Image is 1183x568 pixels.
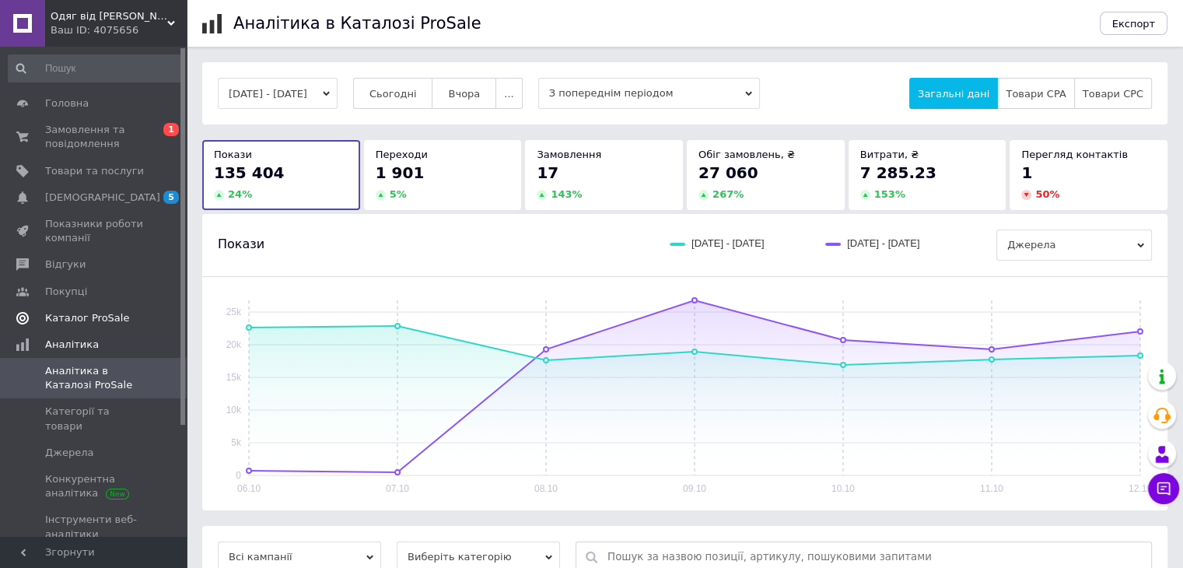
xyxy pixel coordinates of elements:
[45,513,144,541] span: Інструменти веб-аналітики
[537,163,558,182] span: 17
[683,483,706,494] text: 09.10
[369,88,417,100] span: Сьогодні
[909,78,998,109] button: Загальні дані
[45,364,144,392] span: Аналітика в Каталозі ProSale
[537,149,601,160] span: Замовлення
[353,78,433,109] button: Сьогодні
[226,405,242,415] text: 10k
[226,307,242,317] text: 25k
[918,88,989,100] span: Загальні дані
[226,339,242,350] text: 20k
[45,338,99,352] span: Аналітика
[860,149,919,160] span: Витрати, ₴
[390,188,407,200] span: 5 %
[495,78,522,109] button: ...
[214,163,284,182] span: 135 404
[1148,473,1179,504] button: Чат з покупцем
[45,164,144,178] span: Товари та послуги
[45,123,144,151] span: Замовлення та повідомлення
[712,188,744,200] span: 267 %
[538,78,760,109] span: З попереднім періодом
[504,88,513,100] span: ...
[45,405,144,433] span: Категорії та товари
[1035,188,1059,200] span: 50 %
[163,191,179,204] span: 5
[534,483,558,494] text: 08.10
[376,163,425,182] span: 1 901
[1129,483,1152,494] text: 12.10
[996,230,1152,261] span: Джерела
[45,311,129,325] span: Каталог ProSale
[218,78,338,109] button: [DATE] - [DATE]
[226,372,242,383] text: 15k
[45,96,89,110] span: Головна
[45,446,93,460] span: Джерела
[45,217,144,245] span: Показники роботи компанії
[448,88,480,100] span: Вчора
[1074,78,1152,109] button: Товари CPC
[1100,12,1168,35] button: Експорт
[51,23,187,37] div: Ваш ID: 4075656
[831,483,855,494] text: 10.10
[45,191,160,205] span: [DEMOGRAPHIC_DATA]
[163,123,179,136] span: 1
[1006,88,1066,100] span: Товари CPA
[1021,149,1128,160] span: Перегляд контактів
[236,470,241,481] text: 0
[386,483,409,494] text: 07.10
[218,236,264,253] span: Покази
[432,78,496,109] button: Вчора
[698,149,795,160] span: Обіг замовлень, ₴
[997,78,1074,109] button: Товари CPA
[980,483,1003,494] text: 11.10
[237,483,261,494] text: 06.10
[698,163,758,182] span: 27 060
[214,149,252,160] span: Покази
[8,54,184,82] input: Пошук
[45,258,86,272] span: Відгуки
[1112,18,1156,30] span: Експорт
[874,188,905,200] span: 153 %
[233,14,481,33] h1: Аналітика в Каталозі ProSale
[376,149,428,160] span: Переходи
[551,188,582,200] span: 143 %
[1083,88,1143,100] span: Товари CPC
[45,285,87,299] span: Покупці
[860,163,936,182] span: 7 285.23
[1021,163,1032,182] span: 1
[51,9,167,23] span: Одяг від Алли
[228,188,252,200] span: 24 %
[231,437,242,448] text: 5k
[45,472,144,500] span: Конкурентна аналітика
